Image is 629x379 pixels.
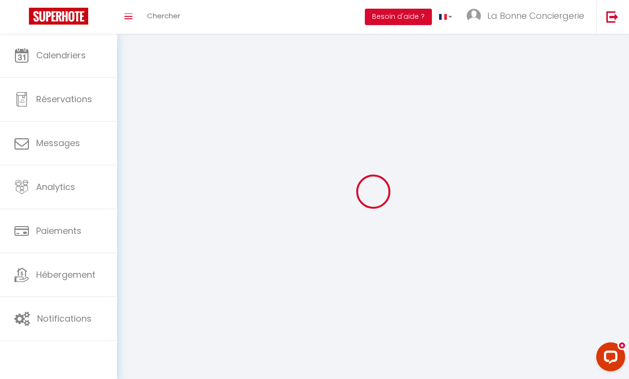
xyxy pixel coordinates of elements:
span: Notifications [37,312,92,325]
img: Super Booking [29,8,88,25]
span: Messages [36,137,80,149]
span: Chercher [147,11,180,21]
iframe: LiveChat chat widget [589,338,629,379]
span: Analytics [36,181,75,193]
span: Réservations [36,93,92,105]
img: logout [606,11,618,23]
span: Hébergement [36,269,95,281]
span: Paiements [36,225,81,237]
button: Besoin d'aide ? [365,9,432,25]
span: Calendriers [36,49,86,61]
span: La Bonne Conciergerie [487,10,584,22]
img: ... [467,9,481,23]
